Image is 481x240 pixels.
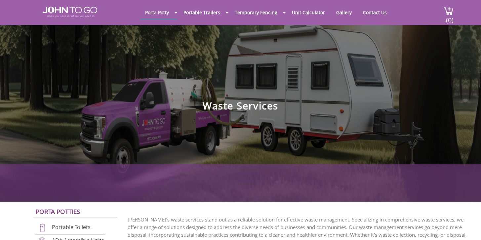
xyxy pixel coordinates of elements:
a: Contact Us [358,6,392,19]
a: Unit Calculator [287,6,330,19]
span: (0) [446,10,454,24]
a: Porta Potty [140,6,174,19]
a: Portable Trailers [179,6,225,19]
a: Temporary Fencing [230,6,282,19]
a: Gallery [331,6,357,19]
img: cart a [444,7,454,16]
img: JOHN to go [43,7,97,17]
